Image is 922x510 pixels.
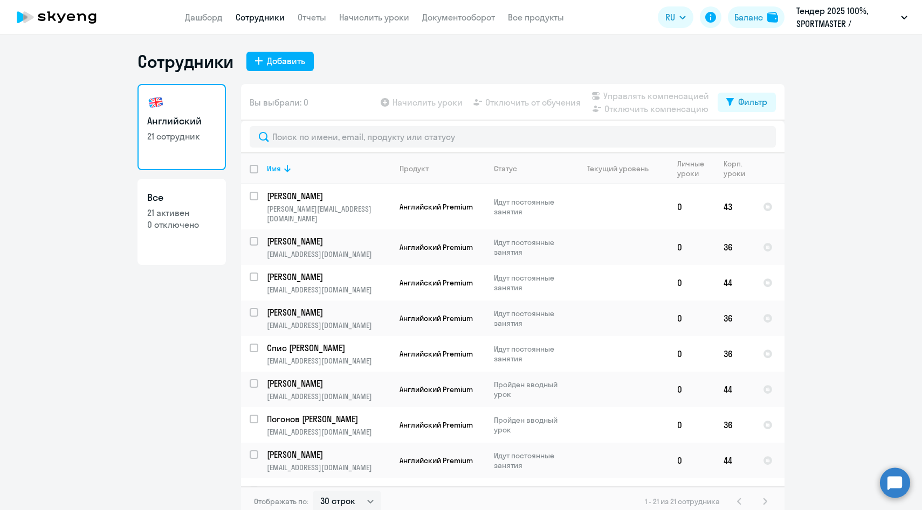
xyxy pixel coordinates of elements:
[250,96,308,109] span: Вы выбрали: 0
[494,164,517,173] div: Статус
[147,219,216,230] p: 0 отключено
[250,126,776,148] input: Поиск по имени, email, продукту или статусу
[137,51,233,72] h1: Сотрудники
[494,237,568,257] p: Идут постоянные занятия
[400,313,473,323] span: Английский Premium
[669,372,715,407] td: 0
[577,164,668,173] div: Текущий уровень
[267,392,390,401] p: [EMAIL_ADDRESS][DOMAIN_NAME]
[267,463,390,472] p: [EMAIL_ADDRESS][DOMAIN_NAME]
[185,12,223,23] a: Дашборд
[246,52,314,71] button: Добавить
[267,306,390,318] a: [PERSON_NAME]
[267,190,389,202] p: [PERSON_NAME]
[715,336,754,372] td: 36
[677,159,707,178] div: Личные уроки
[267,356,390,366] p: [EMAIL_ADDRESS][DOMAIN_NAME]
[400,278,473,288] span: Английский Premium
[147,94,164,111] img: english
[267,271,389,283] p: [PERSON_NAME]
[665,11,675,24] span: RU
[715,184,754,229] td: 43
[267,342,390,354] a: Спис [PERSON_NAME]
[147,114,216,128] h3: Английский
[645,497,720,506] span: 1 - 21 из 21 сотрудника
[267,342,389,354] p: Спис [PERSON_NAME]
[494,273,568,292] p: Идут постоянные занятия
[715,265,754,301] td: 44
[400,242,473,252] span: Английский Premium
[587,164,649,173] div: Текущий уровень
[400,456,473,465] span: Английский Premium
[339,12,409,23] a: Начислить уроки
[669,336,715,372] td: 0
[400,385,473,394] span: Английский Premium
[267,449,389,460] p: [PERSON_NAME]
[298,12,326,23] a: Отчеты
[718,93,776,112] button: Фильтр
[400,349,473,359] span: Английский Premium
[267,164,281,173] div: Имя
[147,207,216,219] p: 21 активен
[267,164,390,173] div: Имя
[267,285,390,295] p: [EMAIL_ADDRESS][DOMAIN_NAME]
[715,372,754,407] td: 44
[267,484,389,496] p: [PERSON_NAME]
[715,301,754,336] td: 36
[267,378,389,389] p: [PERSON_NAME]
[267,484,390,496] a: [PERSON_NAME]
[669,184,715,229] td: 0
[724,159,747,178] div: Корп. уроки
[267,413,390,425] a: Погонов [PERSON_NAME]
[267,204,390,223] p: [PERSON_NAME][EMAIL_ADDRESS][DOMAIN_NAME]
[734,11,763,24] div: Баланс
[267,449,390,460] a: [PERSON_NAME]
[422,12,495,23] a: Документооборот
[400,164,429,173] div: Продукт
[137,84,226,170] a: Английский21 сотрудник
[147,130,216,142] p: 21 сотрудник
[728,6,785,28] button: Балансbalance
[400,202,473,212] span: Английский Premium
[494,380,568,399] p: Пройден вводный урок
[669,443,715,478] td: 0
[267,413,389,425] p: Погонов [PERSON_NAME]
[267,249,390,259] p: [EMAIL_ADDRESS][DOMAIN_NAME]
[494,415,568,435] p: Пройден вводный урок
[715,407,754,443] td: 36
[147,191,216,205] h3: Все
[267,235,389,247] p: [PERSON_NAME]
[400,164,485,173] div: Продукт
[494,197,568,216] p: Идут постоянные занятия
[669,407,715,443] td: 0
[494,451,568,470] p: Идут постоянные занятия
[677,159,714,178] div: Личные уроки
[267,54,305,67] div: Добавить
[267,235,390,247] a: [PERSON_NAME]
[658,6,693,28] button: RU
[669,229,715,265] td: 0
[715,229,754,265] td: 36
[236,12,285,23] a: Сотрудники
[791,4,913,30] button: Тендер 2025 100%, SPORTMASTER / Спортмастер
[254,497,308,506] span: Отображать по:
[267,427,390,437] p: [EMAIL_ADDRESS][DOMAIN_NAME]
[715,443,754,478] td: 44
[494,309,568,328] p: Идут постоянные занятия
[137,179,226,265] a: Все21 активен0 отключено
[267,271,390,283] a: [PERSON_NAME]
[508,12,564,23] a: Все продукты
[796,4,897,30] p: Тендер 2025 100%, SPORTMASTER / Спортмастер
[494,344,568,364] p: Идут постоянные занятия
[669,265,715,301] td: 0
[494,164,568,173] div: Статус
[738,95,767,108] div: Фильтр
[669,301,715,336] td: 0
[267,190,390,202] a: [PERSON_NAME]
[267,320,390,330] p: [EMAIL_ADDRESS][DOMAIN_NAME]
[267,306,389,318] p: [PERSON_NAME]
[267,378,390,389] a: [PERSON_NAME]
[400,420,473,430] span: Английский Premium
[724,159,754,178] div: Корп. уроки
